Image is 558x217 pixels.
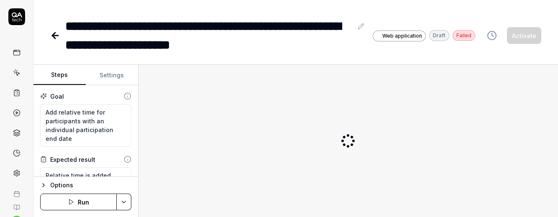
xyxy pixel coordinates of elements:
div: Goal [50,92,64,101]
span: Web application [382,32,422,40]
button: Steps [33,65,86,85]
a: Web application [373,30,426,41]
div: Draft [429,30,449,41]
a: Book a call with us [3,184,30,197]
button: Run [40,194,117,210]
a: Documentation [3,197,30,211]
div: Expected result [50,155,95,164]
button: Options [40,180,131,190]
div: Failed [453,30,475,41]
button: View version history [482,27,502,44]
div: Options [50,180,131,190]
button: Activate [507,27,541,44]
button: Settings [86,65,138,85]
